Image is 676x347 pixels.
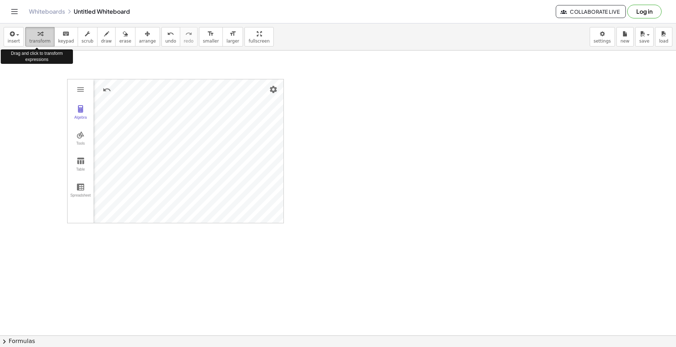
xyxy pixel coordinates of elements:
[226,39,239,44] span: larger
[207,30,214,38] i: format_size
[8,39,20,44] span: insert
[58,39,74,44] span: keypad
[161,27,180,47] button: undoundo
[9,6,20,17] button: Toggle navigation
[635,27,654,47] button: save
[76,85,85,94] img: Main Menu
[29,8,65,15] a: Whiteboards
[25,27,55,47] button: transform
[4,27,24,47] button: insert
[655,27,672,47] button: load
[69,141,92,151] div: Tools
[616,27,634,47] button: new
[627,5,662,18] button: Log in
[69,115,92,126] div: Algebra
[590,27,615,47] button: settings
[167,30,174,38] i: undo
[222,27,243,47] button: format_sizelarger
[54,27,78,47] button: keyboardkeypad
[78,27,97,47] button: scrub
[139,39,156,44] span: arrange
[562,8,620,15] span: Collaborate Live
[199,27,223,47] button: format_sizesmaller
[594,39,611,44] span: settings
[556,5,626,18] button: Collaborate Live
[69,167,92,177] div: Table
[94,79,283,223] canvas: Graphics View 1
[229,30,236,38] i: format_size
[639,39,649,44] span: save
[184,39,194,44] span: redo
[29,39,51,44] span: transform
[180,27,198,47] button: redoredo
[100,83,113,96] button: Undo
[165,39,176,44] span: undo
[119,39,131,44] span: erase
[244,27,273,47] button: fullscreen
[620,39,629,44] span: new
[67,79,284,223] div: Graphing Calculator
[185,30,192,38] i: redo
[135,27,160,47] button: arrange
[267,83,280,96] button: Settings
[101,39,112,44] span: draw
[1,49,73,64] div: Drag and click to transform expressions
[203,39,219,44] span: smaller
[82,39,94,44] span: scrub
[62,30,69,38] i: keyboard
[97,27,116,47] button: draw
[659,39,668,44] span: load
[69,193,92,203] div: Spreadsheet
[248,39,269,44] span: fullscreen
[115,27,135,47] button: erase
